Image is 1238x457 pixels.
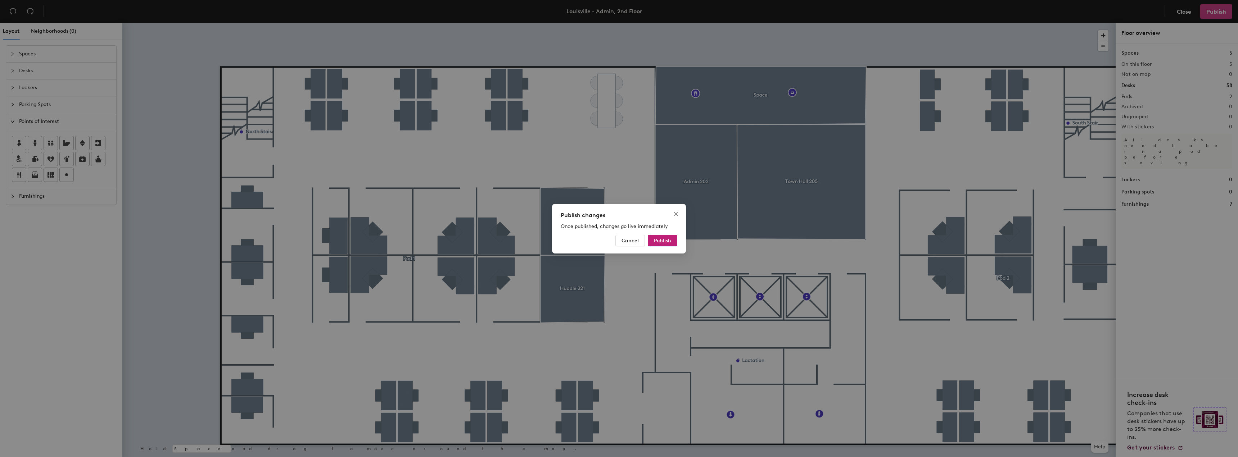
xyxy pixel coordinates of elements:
button: Cancel [615,235,645,246]
span: Close [670,211,682,217]
button: Close [670,208,682,220]
span: Publish [654,237,671,243]
span: close [673,211,679,217]
span: Once published, changes go live immediately [561,223,668,229]
span: Cancel [622,237,639,243]
div: Publish changes [561,211,677,220]
button: Publish [648,235,677,246]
